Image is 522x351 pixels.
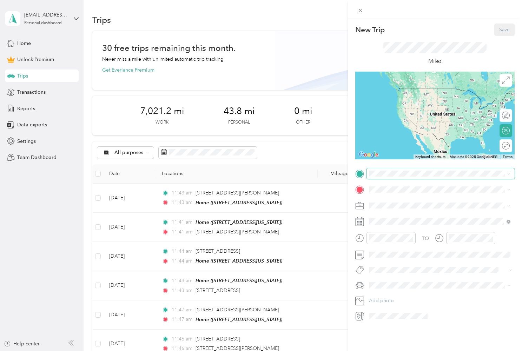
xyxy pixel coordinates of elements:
a: Open this area in Google Maps (opens a new window) [357,150,380,159]
iframe: Everlance-gr Chat Button Frame [483,312,522,351]
div: TO [422,235,429,242]
span: Map data ©2025 Google, INEGI [450,155,498,159]
img: Google [357,150,380,159]
button: Keyboard shortcuts [415,154,445,159]
p: Miles [428,57,442,66]
p: New Trip [355,25,385,35]
button: Add photo [366,296,515,306]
